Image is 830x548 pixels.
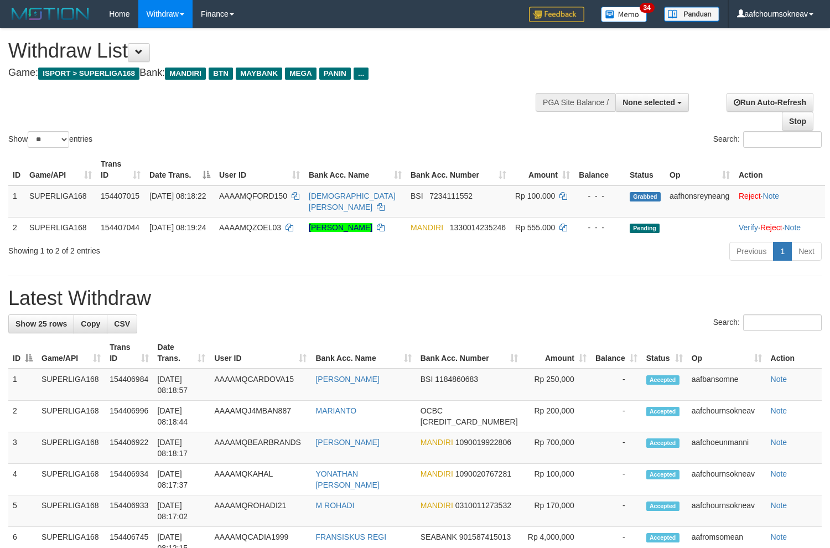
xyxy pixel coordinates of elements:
span: ISPORT > SUPERLIGA168 [38,68,139,80]
div: PGA Site Balance / [536,93,615,112]
span: AAAAMQFORD150 [219,192,287,200]
th: User ID: activate to sort column ascending [215,154,304,185]
th: Amount: activate to sort column ascending [511,154,574,185]
span: MAYBANK [236,68,282,80]
td: [DATE] 08:18:17 [153,432,210,464]
select: Showentries [28,131,69,148]
th: Trans ID: activate to sort column ascending [96,154,145,185]
th: Date Trans.: activate to sort column ascending [153,337,210,369]
div: - - - [579,190,621,201]
td: AAAAMQROHADI21 [210,495,311,527]
a: [PERSON_NAME] [315,438,379,447]
td: 3 [8,432,37,464]
td: - [591,495,642,527]
td: Rp 700,000 [522,432,591,464]
img: MOTION_logo.png [8,6,92,22]
span: Accepted [646,375,679,385]
span: ... [354,68,369,80]
td: 1 [8,185,25,218]
span: MANDIRI [165,68,206,80]
a: Note [771,533,787,541]
th: Date Trans.: activate to sort column descending [145,154,215,185]
td: SUPERLIGA168 [37,369,105,401]
a: Note [771,406,787,415]
a: M ROHADI [315,501,354,510]
label: Show entries [8,131,92,148]
a: [PERSON_NAME] [315,375,379,384]
td: SUPERLIGA168 [37,432,105,464]
th: Balance: activate to sort column ascending [591,337,642,369]
span: 154407044 [101,223,139,232]
img: Feedback.jpg [529,7,584,22]
span: Copy 1090020767281 to clipboard [455,469,511,478]
td: SUPERLIGA168 [37,401,105,432]
a: Copy [74,314,107,333]
span: Copy 1090019922806 to clipboard [455,438,511,447]
td: 2 [8,217,25,237]
th: Bank Acc. Number: activate to sort column ascending [406,154,511,185]
td: AAAAMQKAHAL [210,464,311,495]
span: Copy 901587415013 to clipboard [459,533,511,541]
td: - [591,401,642,432]
a: [PERSON_NAME] [309,223,372,232]
td: 4 [8,464,37,495]
th: Amount: activate to sort column ascending [522,337,591,369]
td: [DATE] 08:17:02 [153,495,210,527]
a: Previous [729,242,774,261]
span: Copy [81,319,100,328]
span: MANDIRI [411,223,443,232]
td: SUPERLIGA168 [37,495,105,527]
td: Rp 250,000 [522,369,591,401]
td: SUPERLIGA168 [25,217,96,237]
th: Game/API: activate to sort column ascending [37,337,105,369]
a: FRANSISKUS REGI [315,533,386,541]
span: Accepted [646,502,679,511]
span: 34 [640,3,655,13]
td: - [591,432,642,464]
span: BTN [209,68,233,80]
td: - [591,369,642,401]
span: MANDIRI [421,469,453,478]
span: Copy 1184860683 to clipboard [435,375,478,384]
th: User ID: activate to sort column ascending [210,337,311,369]
input: Search: [743,314,822,331]
th: Bank Acc. Number: activate to sort column ascending [416,337,522,369]
th: ID: activate to sort column descending [8,337,37,369]
span: Accepted [646,438,679,448]
span: PANIN [319,68,351,80]
input: Search: [743,131,822,148]
span: SEABANK [421,533,457,541]
span: MEGA [285,68,317,80]
a: Note [763,192,780,200]
a: Stop [782,112,813,131]
a: MARIANTO [315,406,356,415]
td: AAAAMQCARDOVA15 [210,369,311,401]
a: Next [791,242,822,261]
th: Bank Acc. Name: activate to sort column ascending [304,154,406,185]
th: ID [8,154,25,185]
span: BSI [421,375,433,384]
td: 154406933 [105,495,153,527]
a: Verify [739,223,758,232]
th: Game/API: activate to sort column ascending [25,154,96,185]
td: [DATE] 08:18:57 [153,369,210,401]
span: Rp 100.000 [515,192,555,200]
td: AAAAMQBEARBRANDS [210,432,311,464]
td: 1 [8,369,37,401]
span: OCBC [421,406,443,415]
span: Copy 7234111552 to clipboard [429,192,473,200]
span: Pending [630,224,660,233]
td: 154406984 [105,369,153,401]
td: [DATE] 08:18:44 [153,401,210,432]
a: Run Auto-Refresh [727,93,813,112]
h1: Withdraw List [8,40,542,62]
span: Copy 693816522488 to clipboard [421,417,518,426]
span: Accepted [646,470,679,479]
td: 154406996 [105,401,153,432]
div: Showing 1 to 2 of 2 entries [8,241,338,256]
button: None selected [615,93,689,112]
span: [DATE] 08:18:22 [149,192,206,200]
label: Search: [713,131,822,148]
td: - [591,464,642,495]
span: [DATE] 08:19:24 [149,223,206,232]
